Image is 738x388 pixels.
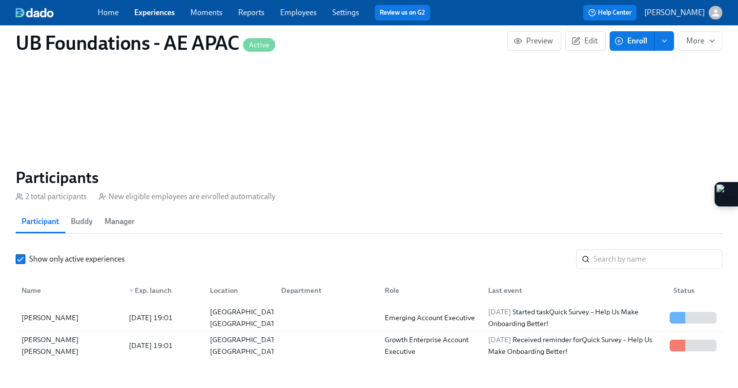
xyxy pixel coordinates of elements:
[206,306,287,329] div: [GEOGRAPHIC_DATA], [GEOGRAPHIC_DATA]
[280,8,317,17] a: Employees
[616,36,647,46] span: Enroll
[273,281,377,300] div: Department
[16,31,275,55] h1: UB Foundations - AE APAC
[480,281,666,300] div: Last event
[381,312,480,324] div: Emerging Account Executive
[16,8,98,18] a: dado
[644,7,705,18] p: [PERSON_NAME]
[16,191,87,202] div: 2 total participants
[565,31,606,51] button: Edit
[16,168,722,187] h2: Participants
[574,36,597,46] span: Edit
[129,288,134,293] span: ▼
[104,215,135,228] span: Manager
[381,334,480,357] div: Growth Enterprise Account Executive
[644,6,722,20] button: [PERSON_NAME]
[380,8,425,18] a: Review us on G2
[21,215,59,228] span: Participant
[484,334,666,357] div: Received reminder for Quick Survey – Help Us Make Onboarding Better!
[678,31,722,51] button: More
[377,281,480,300] div: Role
[71,215,93,228] span: Buddy
[488,335,511,344] span: [DATE]
[99,191,275,202] div: New eligible employees are enrolled automatically
[190,8,223,17] a: Moments
[18,281,121,300] div: Name
[16,304,722,332] div: [PERSON_NAME][DATE] 19:01[GEOGRAPHIC_DATA], [GEOGRAPHIC_DATA]Emerging Account Executive[DATE] Sta...
[484,306,666,329] div: Started task Quick Survey – Help Us Make Onboarding Better!
[484,285,666,296] div: Last event
[515,36,553,46] span: Preview
[125,312,202,324] div: [DATE] 19:01
[243,41,275,49] span: Active
[134,8,175,17] a: Experiences
[16,8,54,18] img: dado
[381,285,480,296] div: Role
[206,285,273,296] div: Location
[16,332,722,359] div: [PERSON_NAME] [PERSON_NAME][DATE] 19:01[GEOGRAPHIC_DATA], [GEOGRAPHIC_DATA]Growth Enterprise Acco...
[375,5,430,20] button: Review us on G2
[121,281,202,300] div: ▼Exp. launch
[610,31,655,51] button: Enroll
[488,307,511,316] span: [DATE]
[18,334,121,357] div: [PERSON_NAME] [PERSON_NAME]
[594,249,722,269] input: Search by name
[717,184,736,204] img: Extension Icon
[238,8,265,17] a: Reports
[18,312,121,324] div: [PERSON_NAME]
[98,8,119,17] a: Home
[655,31,674,51] button: enroll
[202,281,273,300] div: Location
[206,334,287,357] div: [GEOGRAPHIC_DATA], [GEOGRAPHIC_DATA]
[666,281,720,300] div: Status
[125,340,202,351] div: [DATE] 19:01
[29,254,125,265] span: Show only active experiences
[507,31,561,51] button: Preview
[125,285,202,296] div: Exp. launch
[686,36,714,46] span: More
[18,285,121,296] div: Name
[670,285,720,296] div: Status
[583,5,636,20] button: Help Center
[332,8,359,17] a: Settings
[588,8,632,18] span: Help Center
[277,285,377,296] div: Department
